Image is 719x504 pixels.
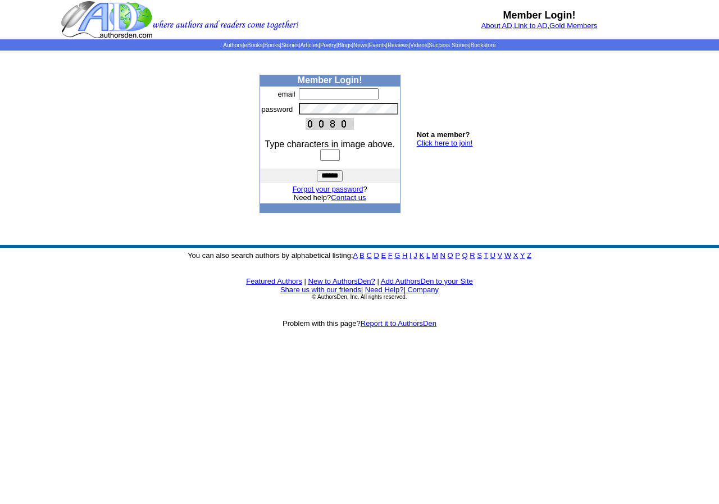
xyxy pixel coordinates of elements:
a: E [381,251,386,260]
a: Company [407,285,439,294]
b: Not a member? [417,130,470,139]
b: Member Login! [503,10,576,21]
a: Z [527,251,531,260]
a: Report it to AuthorsDen [361,319,436,328]
a: Stories [281,42,299,48]
a: X [513,251,518,260]
font: | [403,285,439,294]
font: email [278,90,295,98]
a: Blogs [338,42,352,48]
a: Bookstore [471,42,496,48]
a: Authors [223,42,242,48]
a: C [366,251,371,260]
a: Books [264,42,280,48]
a: Gold Members [549,21,597,30]
a: B [359,251,365,260]
a: Articles [301,42,319,48]
a: L [426,251,430,260]
a: G [394,251,400,260]
a: W [504,251,511,260]
font: , , [481,21,598,30]
a: New to AuthorsDen? [308,277,375,285]
a: Featured Authors [246,277,302,285]
a: K [419,251,424,260]
a: Forgot your password [293,185,363,193]
b: Member Login! [298,75,362,85]
a: eBooks [244,42,262,48]
a: Click here to join! [417,139,473,147]
a: D [374,251,379,260]
a: N [440,251,445,260]
a: News [353,42,367,48]
a: S [477,251,482,260]
a: F [388,251,393,260]
span: | | | | | | | | | | | | [223,42,495,48]
a: Share us with our friends [280,285,361,294]
a: I [409,251,412,260]
font: | [304,277,306,285]
font: Need help? [294,193,366,202]
a: T [484,251,488,260]
font: | [361,285,363,294]
a: Events [369,42,386,48]
a: V [498,251,503,260]
font: | [377,277,379,285]
a: Success Stories [429,42,469,48]
font: ? [293,185,367,193]
a: P [455,251,459,260]
a: Poetry [320,42,336,48]
a: Reviews [388,42,409,48]
font: Type characters in image above. [265,139,395,149]
a: Videos [410,42,427,48]
a: M [432,251,438,260]
a: U [490,251,495,260]
a: J [413,251,417,260]
a: Q [462,251,467,260]
font: © AuthorsDen, Inc. All rights reserved. [312,294,407,300]
a: Link to AD [514,21,547,30]
a: O [448,251,453,260]
a: A [353,251,358,260]
font: You can also search authors by alphabetical listing: [188,251,531,260]
a: H [402,251,407,260]
a: Need Help? [365,285,404,294]
a: Contact us [331,193,366,202]
a: About AD [481,21,512,30]
a: Y [520,251,525,260]
img: This Is CAPTCHA Image [306,118,354,130]
a: R [470,251,475,260]
font: Problem with this page? [283,319,436,328]
font: password [262,105,293,113]
a: Add AuthorsDen to your Site [381,277,473,285]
